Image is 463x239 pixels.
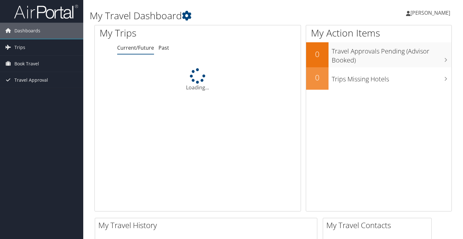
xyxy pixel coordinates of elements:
h2: My Travel History [98,220,317,231]
span: Trips [14,39,25,55]
h1: My Action Items [306,26,451,40]
h3: Travel Approvals Pending (Advisor Booked) [332,44,451,65]
span: Travel Approval [14,72,48,88]
a: [PERSON_NAME] [406,3,457,22]
img: airportal-logo.png [14,4,78,19]
h1: My Travel Dashboard [90,9,334,22]
h3: Trips Missing Hotels [332,71,451,84]
h2: 0 [306,49,329,60]
h2: 0 [306,72,329,83]
a: 0Trips Missing Hotels [306,67,451,90]
div: Loading... [95,68,301,91]
h1: My Trips [100,26,210,40]
a: Current/Future [117,44,154,51]
a: Past [158,44,169,51]
h2: My Travel Contacts [326,220,431,231]
a: 0Travel Approvals Pending (Advisor Booked) [306,42,451,67]
span: Book Travel [14,56,39,72]
span: [PERSON_NAME] [410,9,450,16]
span: Dashboards [14,23,40,39]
